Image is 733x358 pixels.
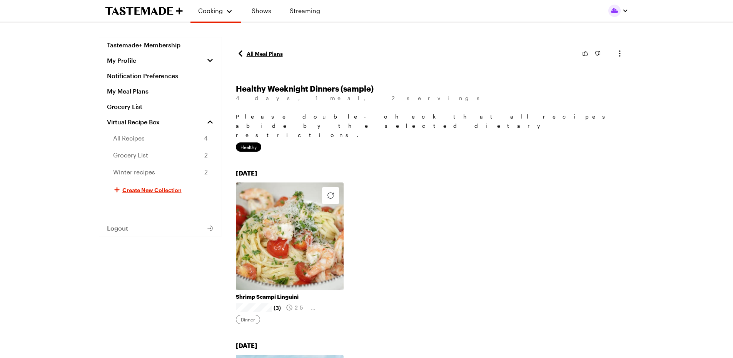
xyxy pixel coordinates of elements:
[236,49,283,58] a: All Meal Plans
[236,342,257,349] span: [DATE]
[240,143,257,151] span: healthy
[236,84,634,93] h1: Healthy Weeknight Dinners (sample)
[99,114,222,130] a: Virtual Recipe Box
[236,113,613,138] span: Please double-check that all recipes abide by the selected dietary restrictions.
[99,84,222,99] a: My Meal Plans
[113,167,155,177] span: Winter recipes
[236,95,488,101] span: 4 days , 1 meal , 2 servings
[204,151,208,160] span: 2
[122,186,182,194] span: Create New Collection
[107,57,136,64] span: My Profile
[608,5,621,17] img: Profile picture
[99,181,222,199] button: Create New Collection
[99,99,222,114] a: Grocery List
[113,151,148,160] span: Grocery List
[581,49,590,58] button: up vote button
[113,134,145,143] span: All Recipes
[99,221,222,236] button: Logout
[236,169,257,177] span: [DATE]
[198,3,233,18] button: Cooking
[608,5,628,17] button: Profile picture
[204,134,208,143] span: 4
[204,167,208,177] span: 2
[99,37,222,53] a: Tastemade+ Membership
[236,293,344,300] a: Shrimp Scampi Linguini
[107,224,128,232] span: Logout
[99,164,222,181] a: Winter recipes2
[99,53,222,68] button: My Profile
[593,49,602,58] button: down vote button
[107,118,160,126] span: Virtual Recipe Box
[198,7,223,14] span: Cooking
[99,130,222,147] a: All Recipes4
[105,7,183,15] a: To Tastemade Home Page
[99,147,222,164] a: Grocery List2
[99,68,222,84] a: Notification Preferences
